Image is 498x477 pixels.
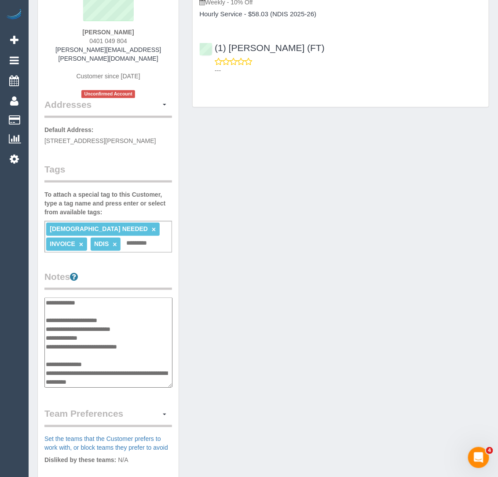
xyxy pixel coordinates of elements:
[118,457,128,464] span: N/A
[44,270,172,290] legend: Notes
[82,29,134,36] strong: [PERSON_NAME]
[77,73,140,80] span: Customer since [DATE]
[486,447,493,454] span: 4
[50,225,148,232] span: [DEMOGRAPHIC_DATA] NEEDED
[94,240,109,247] span: NDIS
[199,43,325,53] a: (1) [PERSON_NAME] (FT)
[468,447,489,468] iframe: Intercom live chat
[113,241,117,248] a: ×
[44,163,172,183] legend: Tags
[199,11,482,18] h4: Hourly Service - $58.03 (NDIS 2025-26)
[44,125,94,134] label: Default Address:
[55,46,161,62] a: [PERSON_NAME][EMAIL_ADDRESS][PERSON_NAME][DOMAIN_NAME]
[44,456,116,465] label: Disliked by these teams:
[44,190,172,216] label: To attach a special tag to this Customer, type a tag name and press enter or select from availabl...
[5,9,23,21] img: Automaid Logo
[152,226,156,233] a: ×
[79,241,83,248] a: ×
[50,240,75,247] span: INVOICE
[44,137,156,144] span: [STREET_ADDRESS][PERSON_NAME]
[44,436,168,451] a: Set the teams that the Customer prefers to work with, or block teams they prefer to avoid
[81,90,135,98] span: Unconfirmed Account
[44,407,172,427] legend: Team Preferences
[89,37,127,44] span: 0401 049 804
[215,66,482,75] p: ---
